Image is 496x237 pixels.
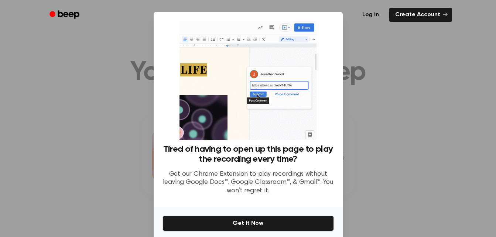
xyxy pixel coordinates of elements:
p: Get our Chrome Extension to play recordings without leaving Google Docs™, Google Classroom™, & Gm... [163,170,334,195]
a: Create Account [389,8,452,22]
a: Log in [356,8,385,22]
button: Get It Now [163,216,334,231]
a: Beep [44,8,86,22]
h3: Tired of having to open up this page to play the recording every time? [163,144,334,164]
img: Beep extension in action [179,21,317,140]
